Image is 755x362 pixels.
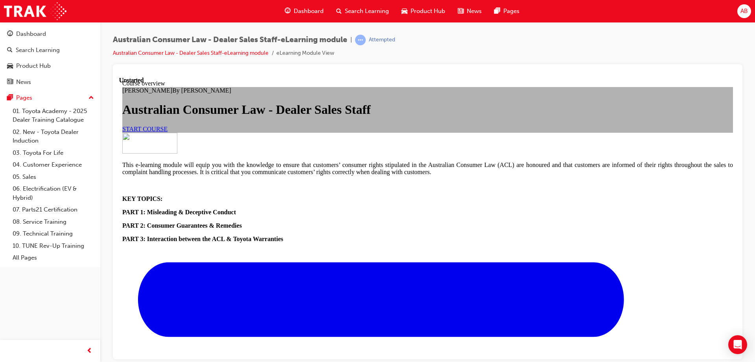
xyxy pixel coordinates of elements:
[113,35,347,45] span: Australian Consumer Law - Dealer Sales Staff-eLearning module
[3,10,53,17] span: [PERSON_NAME]
[16,61,51,71] div: Product Hub
[3,59,97,73] a: Product Hub
[276,49,334,58] li: eLearning Module View
[458,6,464,16] span: news-icon
[88,93,94,103] span: up-icon
[3,119,43,125] strong: KEY TOPICS:
[9,252,97,264] a: All Pages
[737,4,751,18] button: AB
[9,204,97,216] a: 07. Parts21 Certification
[3,145,123,152] strong: PART 2: Consumer Guarantees & Remedies
[16,30,46,39] div: Dashboard
[3,159,164,165] strong: PART 3: Interaction between the ACL & Toyota Warranties
[740,7,748,16] span: AB
[411,7,445,16] span: Product Hub
[9,126,97,147] a: 02. New - Toyota Dealer Induction
[7,31,13,38] span: guage-icon
[350,35,352,45] span: |
[113,50,269,56] a: Australian Consumer Law - Dealer Sales Staff-eLearning module
[3,91,97,105] button: Pages
[16,46,60,55] div: Search Learning
[355,35,366,45] span: learningRecordVerb_ATTEMPT-icon
[7,63,13,70] span: car-icon
[3,85,614,99] p: This e-learning module will equip you with the knowledge to ensure that customers’ consumer right...
[3,132,117,139] strong: PART 1: Misleading & Deceptive Conduct
[503,7,519,16] span: Pages
[3,43,97,58] a: Search Learning
[9,105,97,126] a: 01. Toyota Academy - 2025 Dealer Training Catalogue
[451,3,488,19] a: news-iconNews
[278,3,330,19] a: guage-iconDashboard
[494,6,500,16] span: pages-icon
[3,49,48,56] a: START COURSE
[16,93,32,102] div: Pages
[9,240,97,252] a: 10. TUNE Rev-Up Training
[285,6,291,16] span: guage-icon
[9,183,97,204] a: 06. Electrification (EV & Hybrid)
[4,2,66,20] img: Trak
[369,36,395,44] div: Attempted
[7,95,13,102] span: pages-icon
[728,335,747,354] div: Open Intercom Messenger
[401,6,407,16] span: car-icon
[3,26,614,40] h1: Australian Consumer Law - Dealer Sales Staff
[294,7,324,16] span: Dashboard
[467,7,482,16] span: News
[16,78,31,87] div: News
[3,3,46,10] span: Course overview
[9,228,97,240] a: 09. Technical Training
[9,147,97,159] a: 03. Toyota For Life
[7,47,13,54] span: search-icon
[3,25,97,91] button: DashboardSearch LearningProduct HubNews
[53,10,112,17] span: By [PERSON_NAME]
[3,27,97,41] a: Dashboard
[330,3,395,19] a: search-iconSearch Learning
[3,75,97,89] a: News
[336,6,342,16] span: search-icon
[345,7,389,16] span: Search Learning
[9,159,97,171] a: 04. Customer Experience
[9,216,97,228] a: 08. Service Training
[7,79,13,86] span: news-icon
[395,3,451,19] a: car-iconProduct Hub
[87,346,92,356] span: prev-icon
[9,171,97,183] a: 05. Sales
[488,3,526,19] a: pages-iconPages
